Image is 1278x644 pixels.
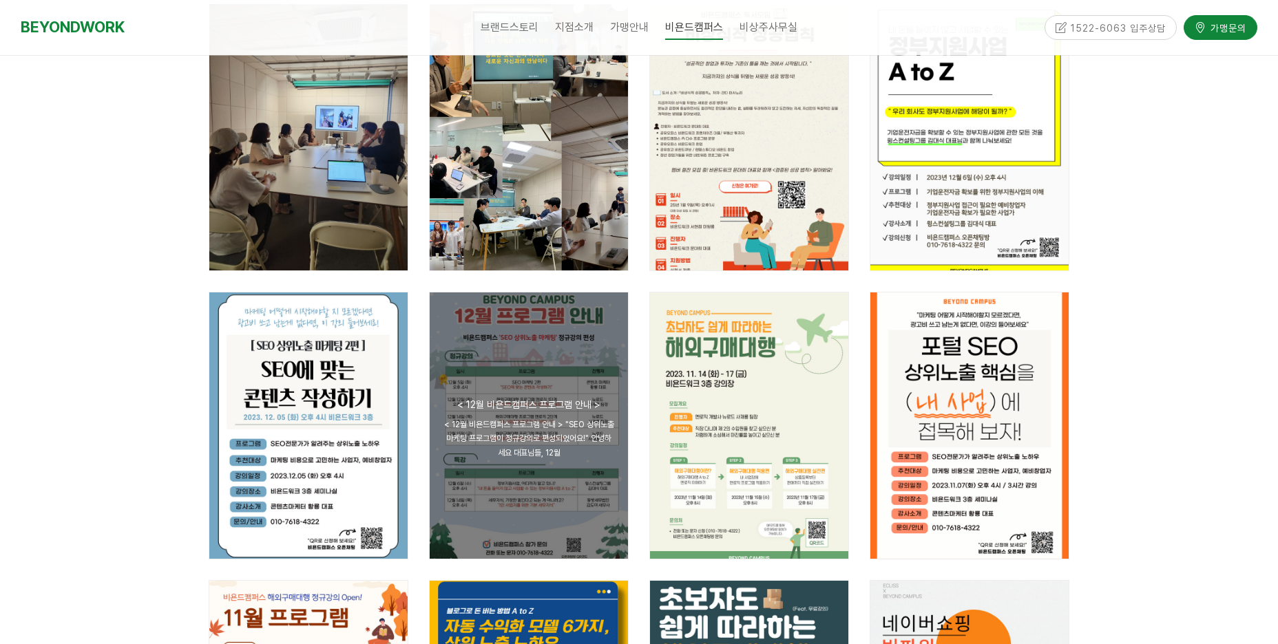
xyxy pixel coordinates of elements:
a: 비상주사무실 [731,10,806,45]
span: 브랜드스토리 [481,21,538,34]
span: 비욘드캠퍼스 [665,16,723,40]
a: 지점소개 [547,10,602,45]
span: 비상주사무실 [740,21,797,34]
a: 비욘드캠퍼스 [657,10,731,45]
span: < 12월 비욘드캠퍼스 프로그램 안내 > "SEO 상위노출 마케팅 프로그램이 정규강의로 편성되었어요!" 안녕하세요 대표님들, 12월 [444,420,614,458]
a: 브랜드스토리 [472,10,547,45]
a: BEYONDWORK [21,14,125,40]
span: 가맹안내 [610,21,649,34]
span: 지점소개 [555,21,594,34]
a: 가맹안내 [602,10,657,45]
div: < 12월 비욘드캠퍼스 프로그램 안내 > [443,398,614,411]
span: 가맹문의 [1206,21,1246,34]
a: < 12월 비욘드캠퍼스 프로그램 안내 > < 12월 비욘드캠퍼스 프로그램 안내 > "SEO 상위노출 마케팅 프로그램이 정규강의로 편성되었어요!" 안녕하세요 대표님들, 12월 [430,292,628,559]
a: 가맹문의 [1184,15,1257,39]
